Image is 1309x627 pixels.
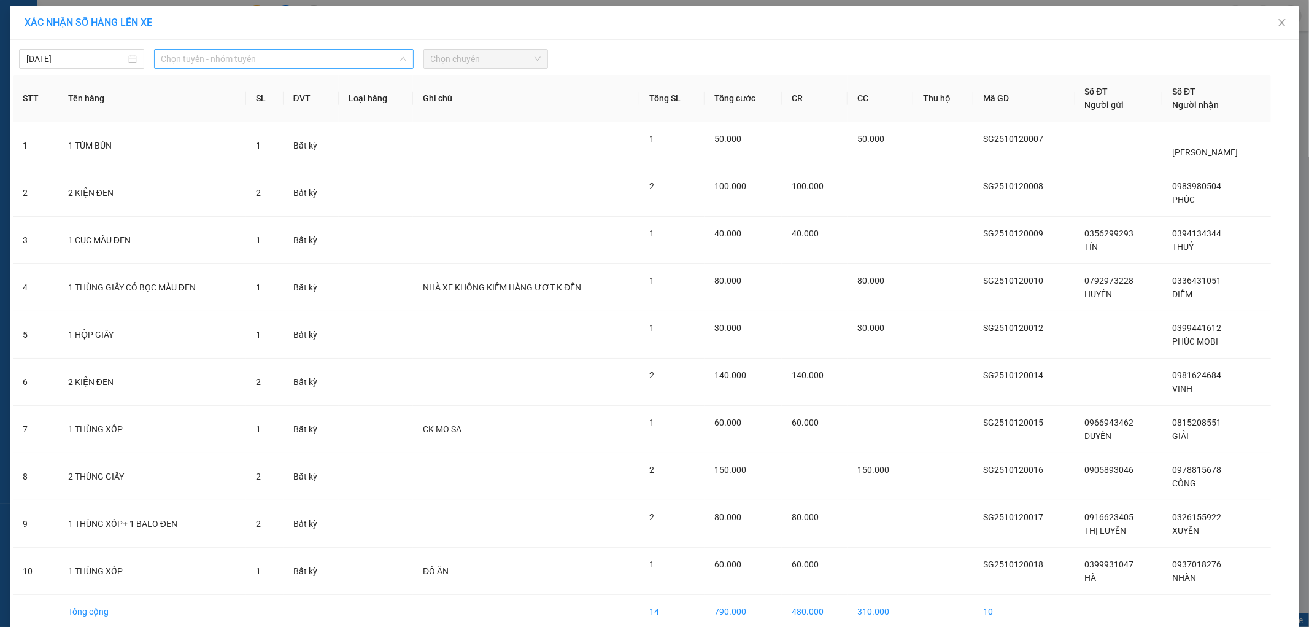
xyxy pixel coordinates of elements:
span: 1 [649,228,654,238]
span: 2 [256,377,261,387]
span: 0983980504 [1172,181,1221,191]
span: DIỄM [1172,289,1192,299]
span: close [1277,18,1287,28]
th: SL [246,75,284,122]
span: 50.000 [857,134,884,144]
span: SG2510120018 [983,559,1043,569]
img: logo.jpg [133,15,163,45]
span: SG2510120008 [983,181,1043,191]
span: SG2510120014 [983,370,1043,380]
span: 2 [649,181,654,191]
span: 100.000 [714,181,746,191]
span: 1 [256,424,261,434]
td: Bất kỳ [284,406,339,453]
span: SG2510120015 [983,418,1043,427]
th: STT [13,75,58,122]
td: 8 [13,453,58,500]
span: 0792973228 [1085,276,1134,286]
span: HÀ [1085,573,1097,583]
span: HUYỀN [1085,289,1113,299]
span: Chọn chuyến [431,50,541,68]
td: 6 [13,359,58,406]
span: 1 [256,141,261,150]
li: (c) 2017 [103,58,169,74]
span: 1 [649,276,654,286]
th: Ghi chú [413,75,639,122]
span: SG2510120017 [983,512,1043,522]
span: 60.000 [792,418,819,427]
td: Bất kỳ [284,453,339,500]
span: 80.000 [792,512,819,522]
span: 60.000 [792,559,819,569]
td: 1 THÙNG XỐP+ 1 BALO ĐEN [58,500,246,548]
td: 2 KIỆN ĐEN [58,359,246,406]
td: 2 [13,169,58,217]
span: 0937018276 [1172,559,1221,569]
td: 5 [13,311,58,359]
span: 150.000 [714,465,746,475]
td: Bất kỳ [284,169,339,217]
span: 50.000 [714,134,741,144]
span: 0978815678 [1172,465,1221,475]
span: Số ĐT [1085,87,1108,96]
span: 0905893046 [1085,465,1134,475]
span: 80.000 [714,512,741,522]
span: THỊ LUYỂN [1085,526,1127,535]
td: 1 HỘP GIẤY [58,311,246,359]
span: SG2510120009 [983,228,1043,238]
span: 0815208551 [1172,418,1221,427]
span: 0399441612 [1172,323,1221,333]
input: 12/10/2025 [26,52,126,66]
b: [DOMAIN_NAME] [103,47,169,56]
td: Bất kỳ [284,359,339,406]
span: 0336431051 [1172,276,1221,286]
th: CR [782,75,848,122]
td: 1 THÙNG XỐP [58,406,246,453]
span: Chọn tuyến - nhóm tuyến [161,50,406,68]
td: 4 [13,264,58,311]
span: SG2510120010 [983,276,1043,286]
td: 3 [13,217,58,264]
span: 1 [649,418,654,427]
span: 2 [649,465,654,475]
span: 0326155922 [1172,512,1221,522]
th: ĐVT [284,75,339,122]
span: PHÚC [1172,195,1195,204]
td: 7 [13,406,58,453]
span: 30.000 [714,323,741,333]
td: 1 THÙNG GIẤY CÓ BỌC MÀU ĐEN [58,264,246,311]
span: 0356299293 [1085,228,1134,238]
th: Mã GD [973,75,1075,122]
span: 1 [256,330,261,340]
span: 150.000 [857,465,889,475]
span: Số ĐT [1172,87,1195,96]
span: TÍN [1085,242,1099,252]
td: 2 KIỆN ĐEN [58,169,246,217]
span: 0916623405 [1085,512,1134,522]
span: Người gửi [1085,100,1124,110]
span: 1 [256,282,261,292]
th: Loại hàng [339,75,413,122]
span: 2 [256,188,261,198]
span: NHÀ XE KHÔNG KIỂM HÀNG ƯƠT K ĐỀN [423,282,581,292]
span: 140.000 [714,370,746,380]
b: Xe Đăng Nhân [15,79,54,137]
span: down [400,55,407,63]
span: GIẢI [1172,431,1189,441]
span: 80.000 [714,276,741,286]
span: 40.000 [714,228,741,238]
span: Người nhận [1172,100,1219,110]
span: 140.000 [792,370,824,380]
span: 1 [649,559,654,569]
td: Bất kỳ [284,500,339,548]
th: Thu hộ [913,75,973,122]
b: Gửi khách hàng [75,18,122,76]
td: 2 THÙNG GIẤY [58,453,246,500]
span: THUỶ [1172,242,1194,252]
span: DUYÊN [1085,431,1112,441]
span: 0966943462 [1085,418,1134,427]
td: Bất kỳ [284,264,339,311]
td: 9 [13,500,58,548]
th: CC [848,75,913,122]
span: CK MO SA [423,424,461,434]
